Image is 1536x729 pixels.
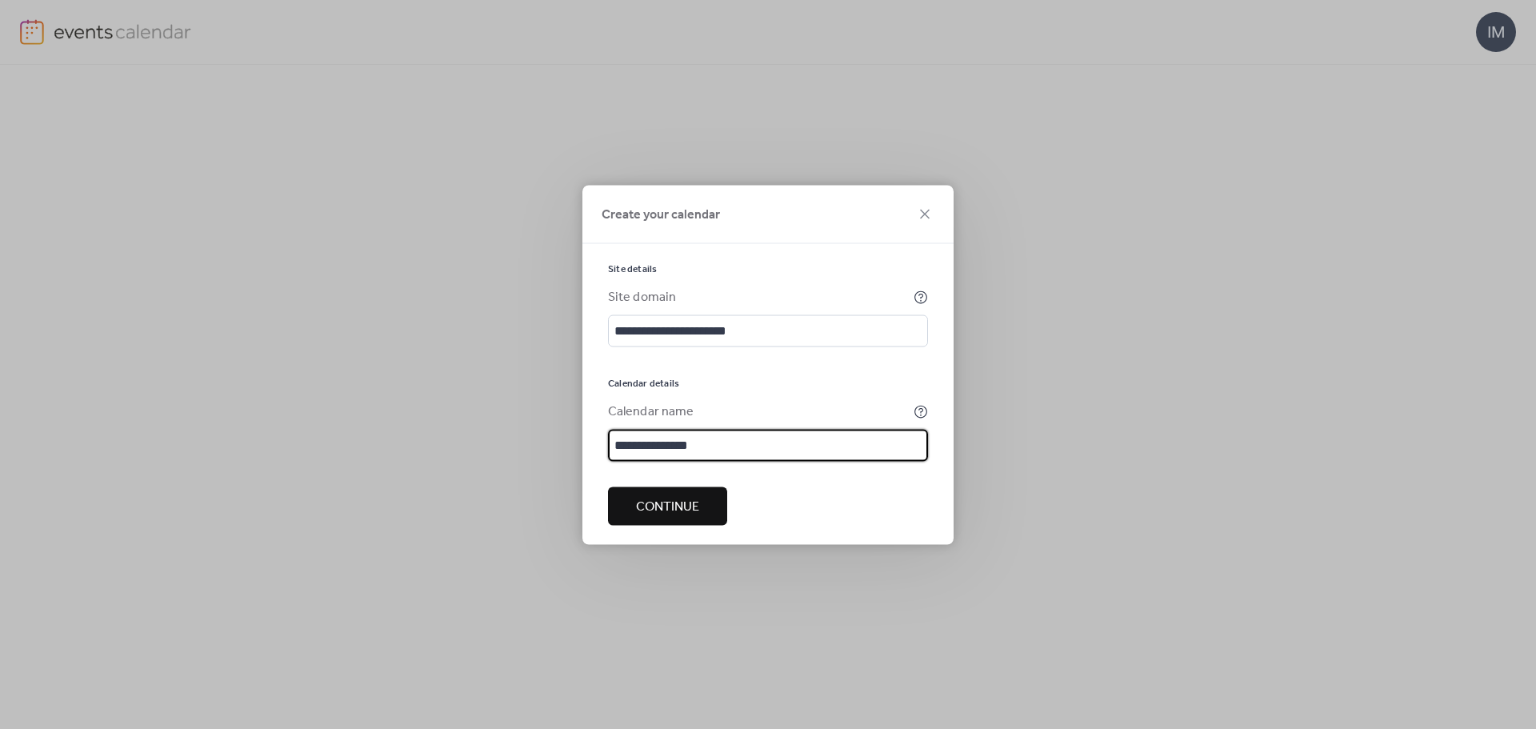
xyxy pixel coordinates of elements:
div: Calendar name [608,402,910,421]
div: Site domain [608,287,910,306]
span: Continue [636,497,699,516]
span: Site details [608,262,657,275]
button: Continue [608,487,727,525]
span: Create your calendar [602,205,720,224]
span: Calendar details [608,377,679,390]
